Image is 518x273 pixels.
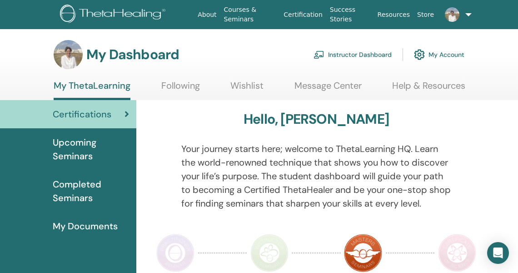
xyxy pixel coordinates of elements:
[314,51,324,59] img: chalkboard-teacher.svg
[344,234,382,272] img: Master
[86,46,179,63] h3: My Dashboard
[280,6,326,23] a: Certification
[413,6,438,23] a: Store
[53,219,118,233] span: My Documents
[54,80,130,100] a: My ThetaLearning
[414,47,425,62] img: cog.svg
[326,1,374,28] a: Success Stories
[487,242,509,264] div: Open Intercom Messenger
[438,234,476,272] img: Certificate of Science
[244,111,389,127] h3: Hello, [PERSON_NAME]
[60,5,169,25] img: logo.png
[250,234,289,272] img: Instructor
[54,40,83,69] img: default.jpg
[445,7,459,22] img: default.jpg
[294,80,362,98] a: Message Center
[53,107,111,121] span: Certifications
[414,45,464,65] a: My Account
[374,6,414,23] a: Resources
[314,45,392,65] a: Instructor Dashboard
[181,142,452,210] p: Your journey starts here; welcome to ThetaLearning HQ. Learn the world-renowned technique that sh...
[156,234,194,272] img: Practitioner
[161,80,200,98] a: Following
[230,80,264,98] a: Wishlist
[53,177,129,205] span: Completed Seminars
[392,80,465,98] a: Help & Resources
[53,136,129,163] span: Upcoming Seminars
[194,6,220,23] a: About
[220,1,280,28] a: Courses & Seminars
